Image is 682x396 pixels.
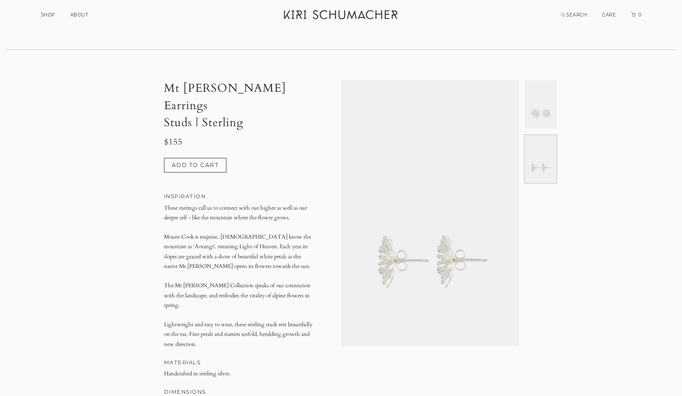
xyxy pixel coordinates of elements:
[341,80,519,346] img: undefined
[164,158,227,173] button: Add to cart
[566,12,587,18] span: SEARCH
[278,5,405,28] a: Kiri Schumacher Home
[164,358,313,368] h4: MATERIALS
[164,369,313,379] p: Handcrafted in sterling silver.
[164,192,313,201] h4: INSPIRATION
[561,12,587,18] a: Search
[70,12,89,18] a: ABOUT
[164,320,313,350] p: Lightweight and easy to wear, these sterling studs rest beautifully on the ear. Fine petals and s...
[631,12,642,18] a: Cart
[164,281,313,311] p: The Mt [PERSON_NAME] Collection speaks of our connection with the landscape, and embodies the vit...
[164,80,313,132] h1: Mt [PERSON_NAME] Earrings Studs | Sterling
[164,137,313,147] h3: $155
[164,203,313,223] p: These earrings call us to connect with our higher as well as our deeper self - like the mountain ...
[637,12,642,18] span: 0
[602,12,616,18] a: CARE
[41,12,55,18] a: SHOP
[524,80,557,128] img: undefined
[524,135,557,183] img: undefined
[164,232,313,272] p: Mount Cook is majestic. [DEMOGRAPHIC_DATA] know the mountain as ‘Aorangi’, meaning Light of Heave...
